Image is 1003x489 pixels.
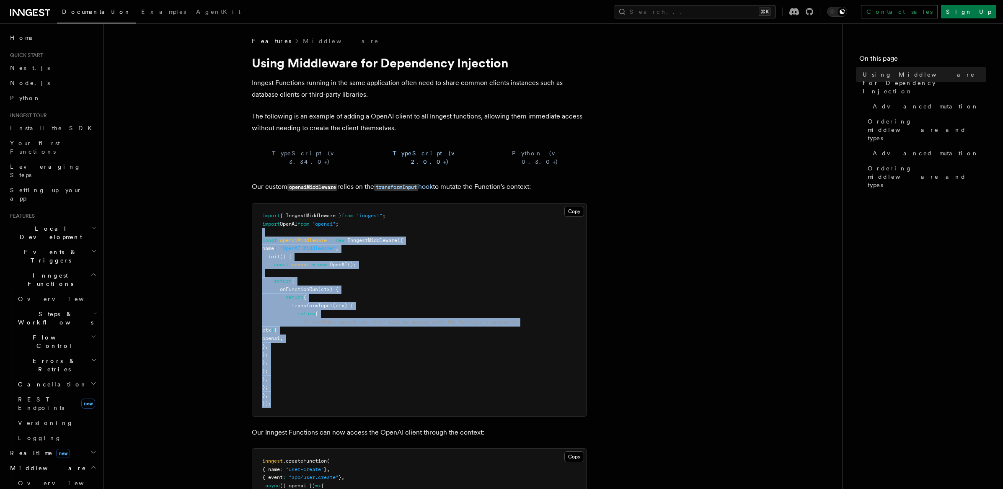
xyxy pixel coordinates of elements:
span: ctx [262,327,271,333]
a: AgentKit [191,3,246,23]
span: // Anything passed via `ctx` will be merged with the function's arguments [303,319,517,325]
span: Inngest Functions [7,271,90,288]
span: Steps & Workflows [15,310,93,327]
span: Ordering middleware and types [868,117,986,142]
span: "user-create" [286,466,324,472]
a: Home [7,30,98,45]
button: Events & Triggers [7,244,98,268]
a: Sign Up [941,5,996,18]
span: Python [10,95,41,101]
span: Advanced mutation [873,149,979,157]
span: Features [7,213,35,219]
span: { InngestMiddleware } [280,213,341,219]
button: TypeScript (v 2.0.0+) [374,144,486,171]
span: "openai" [312,221,336,227]
span: ({ openai }) [280,483,315,489]
p: Inngest Functions running in the same application often need to share common clients instances su... [252,77,587,100]
button: Copy [564,206,584,217]
a: Setting up your app [7,183,98,206]
span: Your first Functions [10,140,60,155]
span: openai [262,335,280,341]
span: Versioning [18,420,73,426]
span: ; [336,221,339,227]
span: REST Endpoints [18,396,64,411]
span: , [265,376,268,382]
span: Local Development [7,224,91,241]
span: Events & Triggers [7,248,91,265]
span: (ctx) { [318,286,339,292]
span: Ordering middleware and types [868,164,986,189]
span: Home [10,33,34,42]
code: openaiMiddleware [287,184,337,191]
span: Documentation [62,8,131,15]
button: Realtimenew [7,445,98,461]
span: Quick start [7,52,43,59]
a: Advanced mutation [869,146,986,161]
a: REST Endpointsnew [15,392,98,415]
a: Contact sales [861,5,938,18]
span: = [312,262,315,268]
span: , [280,335,283,341]
span: Errors & Retries [15,357,91,373]
span: new [336,237,344,243]
span: { event [262,474,283,480]
span: return [286,294,303,300]
a: Next.js [7,60,98,75]
span: async [265,483,280,489]
button: Cancellation [15,377,98,392]
a: Your first Functions [7,136,98,159]
span: Leveraging Steps [10,163,81,178]
p: The following is an example of adding a OpenAI client to all Inngest functions, allowing them imm... [252,111,587,134]
span: { [274,327,277,333]
span: Examples [141,8,186,15]
a: transformInputhook [374,183,433,190]
span: openaiMiddleware [280,237,327,243]
span: init [268,254,280,260]
span: => [315,483,321,489]
a: Using Middleware for Dependency Injection [859,67,986,99]
span: from [297,221,309,227]
span: return [297,311,315,317]
div: Inngest Functions [7,291,98,445]
span: : [283,474,286,480]
span: } [324,466,327,472]
span: transformInput [292,303,333,309]
button: Inngest Functions [7,268,98,291]
button: Flow Control [15,330,98,353]
span: Next.js [10,64,50,71]
span: InngestMiddleware [347,237,397,243]
span: , [265,392,268,398]
code: transformInput [374,184,418,191]
button: Toggle dark mode [827,7,847,17]
span: Middleware [7,464,86,472]
span: : [280,466,283,472]
a: Documentation [57,3,136,23]
span: : [271,327,274,333]
span: } [262,392,265,398]
span: Setting up your app [10,187,82,202]
p: Our custom relies on the to mutate the Function's context: [252,181,587,193]
kbd: ⌘K [759,8,770,16]
span: .createFunction [283,458,327,464]
a: Logging [15,430,98,445]
span: new [56,449,70,458]
a: Ordering middleware and types [864,114,986,146]
span: import [262,213,280,219]
span: () { [280,254,292,260]
span: }; [262,352,268,358]
button: TypeScript (v 3.34.0+) [252,144,367,171]
span: (); [347,262,356,268]
h1: Using Middleware for Dependency Injection [252,55,587,70]
span: onFunctionRun [280,286,318,292]
a: Ordering middleware and types [864,161,986,193]
span: = [330,237,333,243]
span: }; [262,384,268,390]
span: : [274,245,277,251]
span: { [315,311,318,317]
a: Node.js [7,75,98,90]
a: Versioning [15,415,98,430]
span: } [339,474,341,480]
span: OpenAI [330,262,347,268]
span: "app/user.create" [289,474,339,480]
span: , [265,343,268,349]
